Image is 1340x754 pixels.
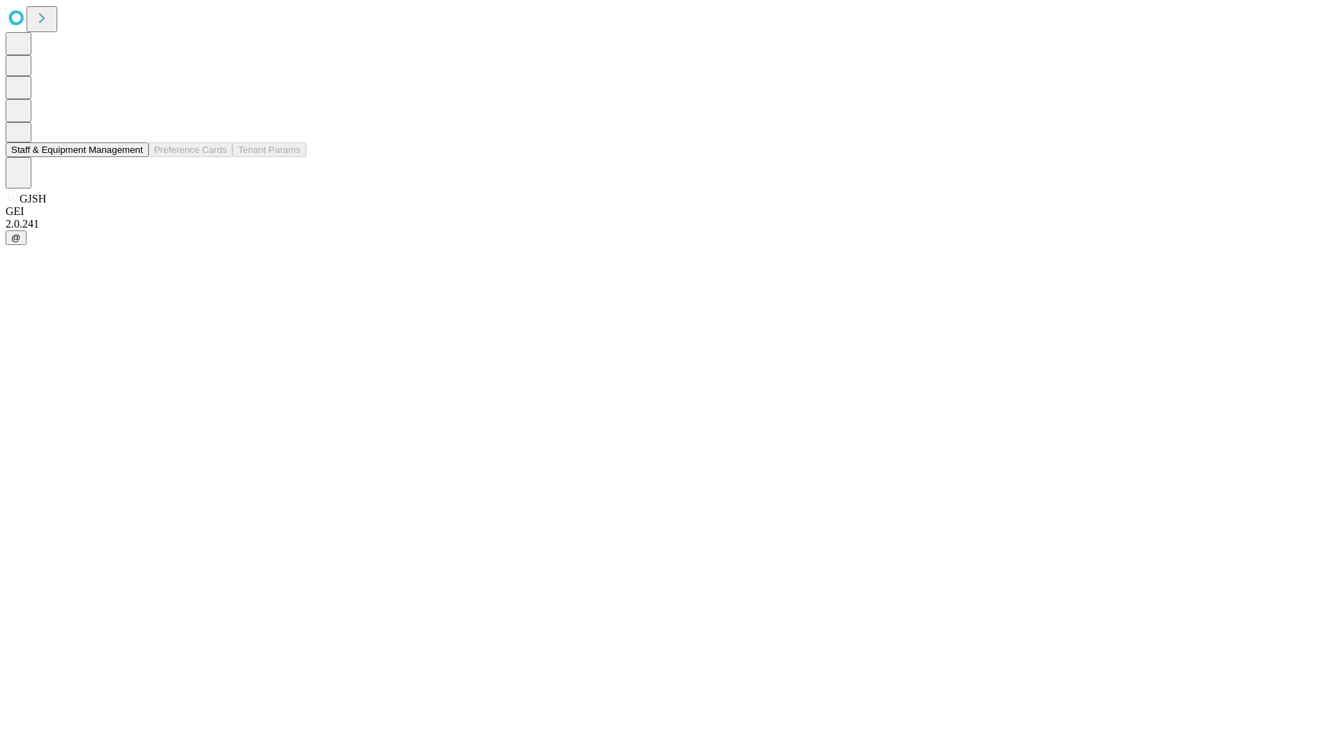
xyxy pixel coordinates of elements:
[11,232,21,243] span: @
[6,230,27,245] button: @
[6,218,1334,230] div: 2.0.241
[232,142,306,157] button: Tenant Params
[20,193,46,205] span: GJSH
[6,142,149,157] button: Staff & Equipment Management
[149,142,232,157] button: Preference Cards
[6,205,1334,218] div: GEI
